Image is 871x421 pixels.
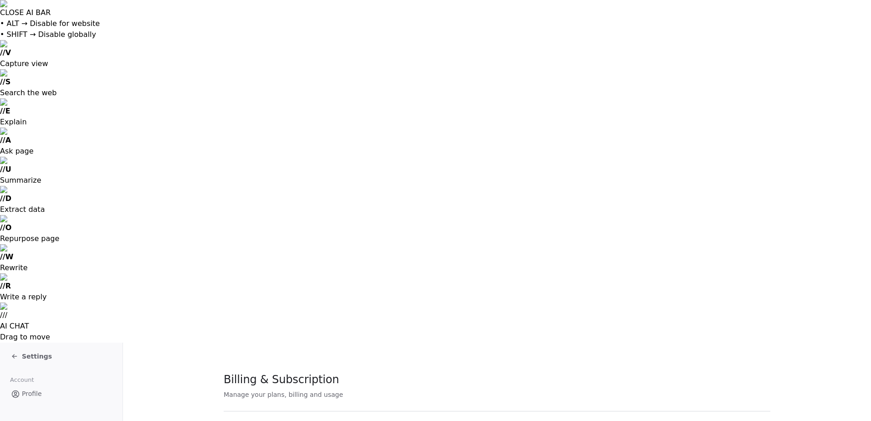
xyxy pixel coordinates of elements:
[6,373,38,387] span: Account
[7,386,115,401] a: Profile
[224,373,339,386] span: Billing & Subscription
[224,391,343,398] span: Manage your plans, billing and usage
[22,352,52,361] span: Settings
[11,352,52,361] a: Settings
[22,389,42,399] span: Profile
